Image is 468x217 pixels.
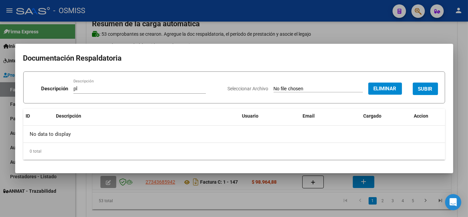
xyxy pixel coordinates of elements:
[368,83,402,95] button: Eliminar
[26,113,30,119] span: ID
[411,109,445,123] datatable-header-cell: Accion
[242,113,259,119] span: Usuario
[41,85,68,93] p: Descripción
[374,86,397,92] span: Eliminar
[414,113,429,119] span: Accion
[228,86,269,91] span: Seleccionar Archivo
[23,52,445,65] h2: Documentación Respaldatoria
[23,126,445,143] div: No data to display
[300,109,361,123] datatable-header-cell: Email
[418,86,433,92] span: SUBIR
[361,109,411,123] datatable-header-cell: Cargado
[445,194,461,210] div: Open Intercom Messenger
[54,109,240,123] datatable-header-cell: Descripción
[413,83,438,95] button: SUBIR
[23,109,54,123] datatable-header-cell: ID
[364,113,382,119] span: Cargado
[23,143,445,160] div: 0 total
[56,113,82,119] span: Descripción
[303,113,315,119] span: Email
[240,109,300,123] datatable-header-cell: Usuario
